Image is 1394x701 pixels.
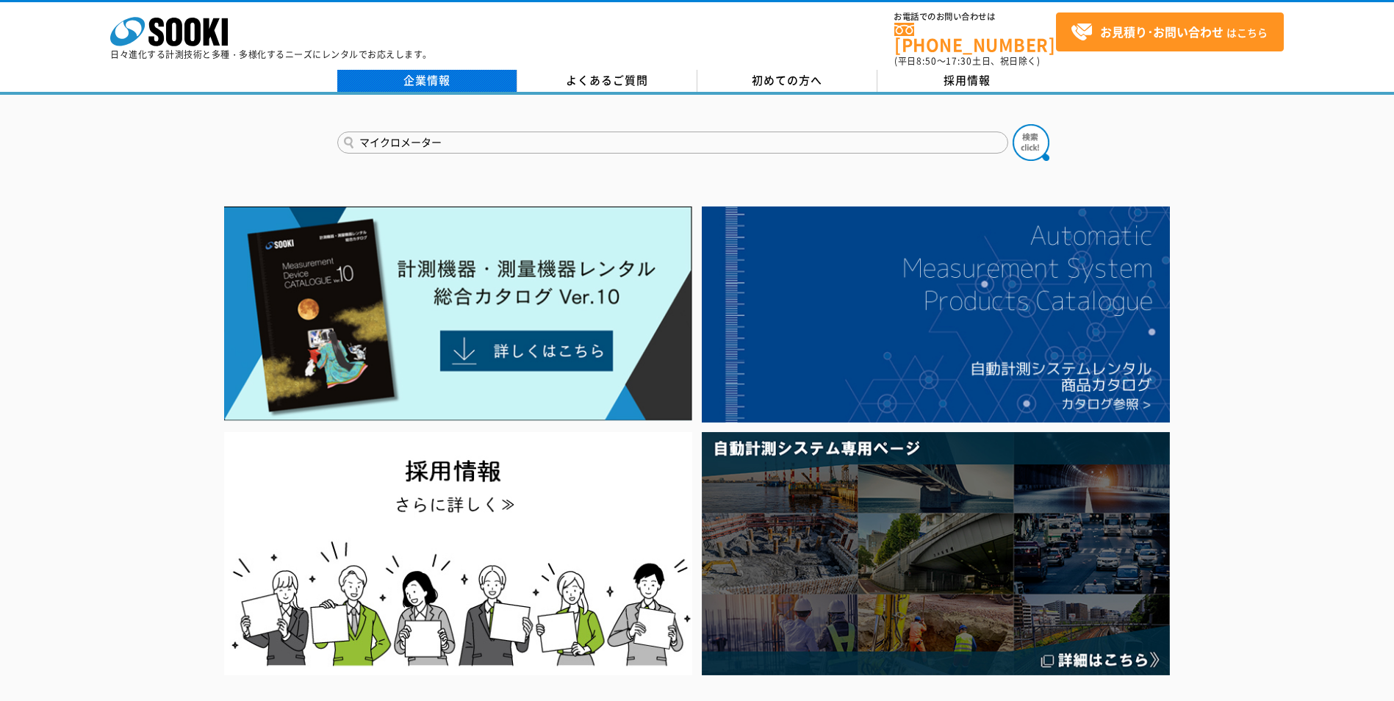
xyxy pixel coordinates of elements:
span: (平日 ～ 土日、祝日除く) [894,54,1040,68]
img: SOOKI recruit [224,432,692,675]
span: 17:30 [946,54,972,68]
span: はこちら [1071,21,1268,43]
img: btn_search.png [1013,124,1049,161]
a: 企業情報 [337,70,517,92]
a: [PHONE_NUMBER] [894,23,1056,53]
img: 自動計測システムカタログ [702,206,1170,423]
a: 初めての方へ [697,70,877,92]
span: お電話でのお問い合わせは [894,12,1056,21]
span: 初めての方へ [752,72,822,88]
img: 自動計測システム専用ページ [702,432,1170,675]
img: Catalog Ver10 [224,206,692,421]
span: 8:50 [916,54,937,68]
strong: お見積り･お問い合わせ [1100,23,1224,40]
a: 採用情報 [877,70,1057,92]
p: 日々進化する計測技術と多種・多様化するニーズにレンタルでお応えします。 [110,50,432,59]
a: お見積り･お問い合わせはこちら [1056,12,1284,51]
a: よくあるご質問 [517,70,697,92]
input: 商品名、型式、NETIS番号を入力してください [337,132,1008,154]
